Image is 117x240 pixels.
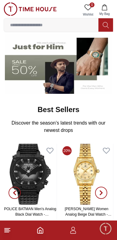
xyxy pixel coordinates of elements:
[4,144,57,205] img: POLICE BATMAN Men's Analog Black Dial Watch - PEWGD0022601
[4,2,57,16] img: ...
[37,105,79,115] h2: Best Sellers
[71,220,102,228] h4: AED 104.00
[97,12,112,16] span: My Bag
[80,12,96,17] span: Wishlist
[60,144,113,205] img: Kenneth Scott Women Analog Beige Dial Watch - K22536-GBGC
[5,34,112,94] img: Men's Watches Banner
[99,222,112,235] div: Chat Widget
[37,227,44,234] a: Home
[90,2,94,7] span: 0
[9,119,108,134] p: Discover the season’s latest trends with our newest drops
[62,146,72,155] span: 20%
[96,2,113,18] button: My Bag
[65,207,111,222] a: [PERSON_NAME] Women Analog Beige Dial Watch - K22536-GBGC
[13,220,47,228] h4: AED 1125.00
[4,207,56,222] a: POLICE BATMAN Men's Analog Black Dial Watch - PEWGD0022601
[80,2,96,18] a: 0Wishlist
